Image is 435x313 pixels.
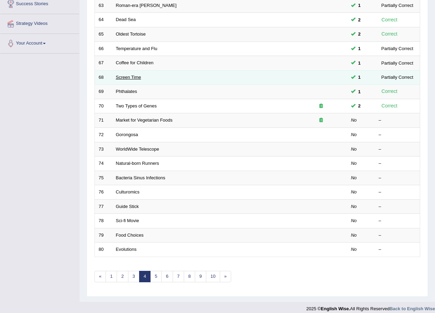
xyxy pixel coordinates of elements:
[139,271,151,282] a: 4
[379,59,416,67] div: Partially Correct
[299,117,343,124] div: Exam occurring question
[379,30,400,38] div: Correct
[379,2,416,9] div: Partially Correct
[355,88,363,95] span: You can still take this question
[95,142,112,156] td: 73
[116,132,138,137] a: Gorongosa
[321,306,350,311] strong: English Wise.
[390,306,435,311] a: Back to English Wise
[95,70,112,85] td: 68
[379,146,416,153] div: –
[116,146,159,152] a: WorldWide Telescope
[379,102,400,110] div: Correct
[351,117,357,123] em: No
[116,89,137,94] a: Phthalates
[355,2,363,9] span: You can still take this question
[0,34,79,51] a: Your Account
[220,271,231,282] a: »
[95,185,112,200] td: 76
[116,247,137,252] a: Evolutions
[116,103,157,108] a: Two Types of Genes
[299,103,343,110] div: Exam occurring question
[116,3,177,8] a: Roman-era [PERSON_NAME]
[351,146,357,152] em: No
[351,204,357,209] em: No
[0,14,79,31] a: Strategy Videos
[95,199,112,214] td: 77
[128,271,139,282] a: 3
[355,59,363,67] span: You can still take this question
[150,271,162,282] a: 5
[306,302,435,312] div: 2025 © All Rights Reserved
[116,175,165,180] a: Bacteria Sinus Infections
[195,271,206,282] a: 9
[95,56,112,70] td: 67
[351,175,357,180] em: No
[106,271,117,282] a: 1
[355,45,363,52] span: You can still take this question
[116,46,157,51] a: Temperature and Flu
[379,175,416,181] div: –
[95,41,112,56] td: 66
[379,203,416,210] div: –
[95,13,112,27] td: 64
[379,117,416,124] div: –
[95,99,112,113] td: 70
[95,113,112,128] td: 71
[95,27,112,42] td: 65
[95,85,112,99] td: 69
[161,271,173,282] a: 6
[206,271,220,282] a: 10
[116,17,136,22] a: Dead Sea
[173,271,184,282] a: 7
[116,204,139,209] a: Guide Stick
[95,171,112,185] td: 75
[379,232,416,239] div: –
[351,189,357,195] em: No
[355,74,363,81] span: You can still take this question
[116,31,146,37] a: Oldest Tortoise
[355,102,363,110] span: You can still take this question
[379,189,416,196] div: –
[116,161,159,166] a: Natural-born Runners
[116,218,139,223] a: Sci-fi Movie
[351,132,357,137] em: No
[379,45,416,52] div: Partially Correct
[355,16,363,23] span: You can still take this question
[351,218,357,223] em: No
[95,214,112,228] td: 78
[116,60,154,65] a: Coffee for Children
[379,74,416,81] div: Partially Correct
[379,246,416,253] div: –
[95,243,112,257] td: 80
[94,271,106,282] a: «
[379,132,416,138] div: –
[379,160,416,167] div: –
[379,218,416,224] div: –
[116,75,141,80] a: Screen Time
[95,228,112,243] td: 79
[95,127,112,142] td: 72
[116,189,140,195] a: Culturomics
[351,233,357,238] em: No
[351,247,357,252] em: No
[95,156,112,171] td: 74
[116,233,144,238] a: Food Choices
[117,271,128,282] a: 2
[184,271,195,282] a: 8
[379,87,400,95] div: Correct
[116,117,173,123] a: Market for Vegetarian Foods
[379,16,400,24] div: Correct
[351,161,357,166] em: No
[355,30,363,38] span: You can still take this question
